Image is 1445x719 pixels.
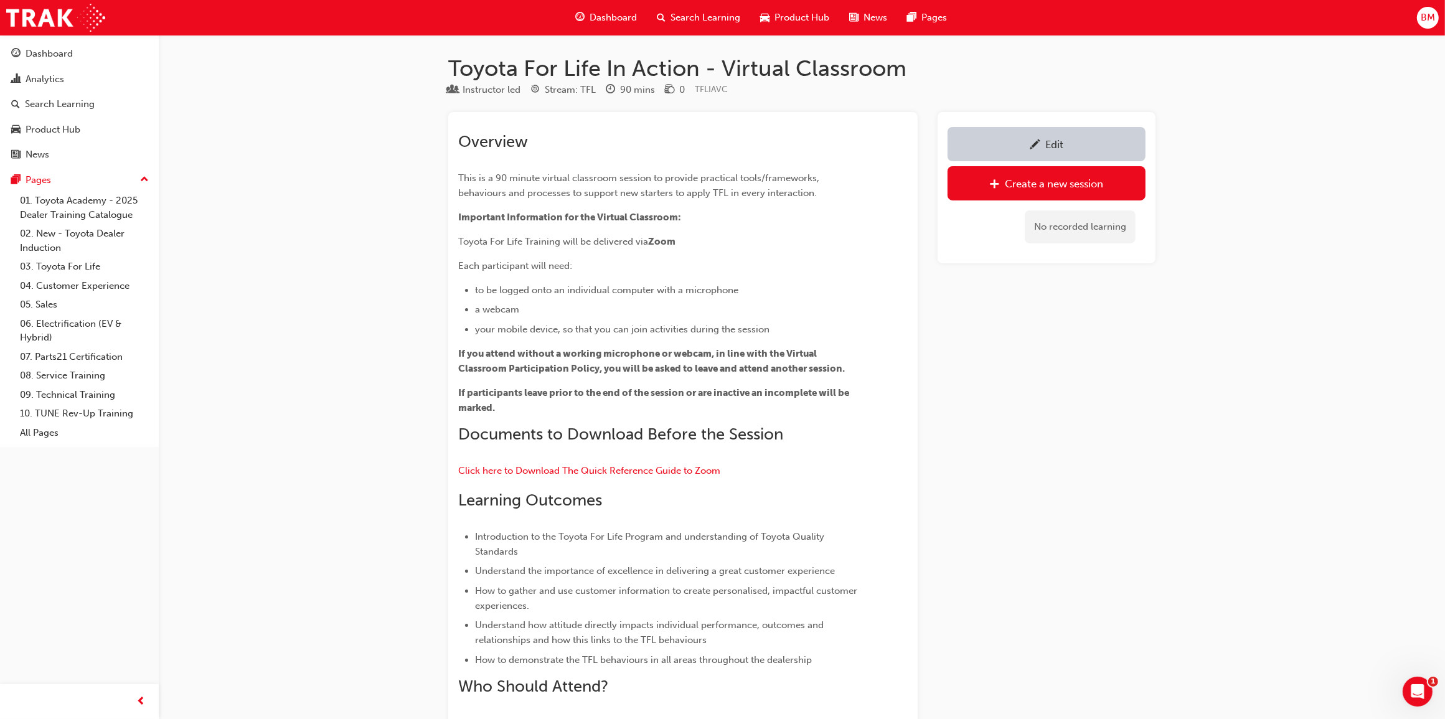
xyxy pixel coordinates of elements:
[1421,11,1435,25] span: BM
[647,5,750,31] a: search-iconSearch Learning
[665,82,685,98] div: Price
[5,40,154,169] button: DashboardAnalyticsSearch LearningProduct HubNews
[26,148,49,162] div: News
[1030,139,1040,152] span: pencil-icon
[1025,210,1136,243] div: No recorded learning
[606,82,655,98] div: Duration
[26,72,64,87] div: Analytics
[448,85,458,96] span: learningResourceType_INSTRUCTOR_LED-icon
[897,5,957,31] a: pages-iconPages
[475,619,826,646] span: Understand how attitude directly impacts individual performance, outcomes and relationships and h...
[695,84,728,95] span: Learning resource code
[5,143,154,166] a: News
[15,404,154,423] a: 10. TUNE Rev-Up Training
[530,82,596,98] div: Stream
[665,85,674,96] span: money-icon
[5,118,154,141] a: Product Hub
[921,11,947,25] span: Pages
[458,260,572,271] span: Each participant will need:
[575,10,585,26] span: guage-icon
[15,347,154,367] a: 07. Parts21 Certification
[774,11,829,25] span: Product Hub
[475,531,827,557] span: Introduction to the Toyota For Life Program and understanding of Toyota Quality Standards
[1005,177,1104,190] div: Create a new session
[11,74,21,85] span: chart-icon
[907,10,916,26] span: pages-icon
[15,423,154,443] a: All Pages
[26,123,80,137] div: Product Hub
[1428,677,1438,687] span: 1
[458,212,681,223] span: Important Information for the Virtual Classroom:
[1045,138,1063,151] div: Edit
[545,83,596,97] div: Stream: TFL
[448,55,1156,82] h1: Toyota For Life In Action - Virtual Classroom
[26,47,73,61] div: Dashboard
[5,42,154,65] a: Dashboard
[760,10,770,26] span: car-icon
[15,314,154,347] a: 06. Electrification (EV & Hybrid)
[475,585,860,611] span: How to gather and use customer information to create personalised, impactful customer experiences.
[458,132,528,151] span: Overview
[657,10,666,26] span: search-icon
[15,224,154,257] a: 02. New - Toyota Dealer Induction
[475,565,835,576] span: Understand the importance of excellence in delivering a great customer experience
[137,694,146,710] span: prev-icon
[463,83,520,97] div: Instructor led
[849,10,859,26] span: news-icon
[11,125,21,136] span: car-icon
[5,68,154,91] a: Analytics
[458,236,648,247] span: Toyota For Life Training will be delivered via
[606,85,615,96] span: clock-icon
[671,11,740,25] span: Search Learning
[5,169,154,192] button: Pages
[458,172,822,199] span: This is a 90 minute virtual classroom session to provide practical tools/frameworks, behaviours a...
[458,348,845,374] span: If you attend without a working microphone or webcam, in line with the Virtual Classroom Particip...
[6,4,105,32] img: Trak
[648,236,675,247] span: Zoom
[15,366,154,385] a: 08. Service Training
[475,654,812,665] span: How to demonstrate the TFL behaviours in all areas throughout the dealership
[990,179,1000,191] span: plus-icon
[475,324,770,335] span: your mobile device, so that you can join activities during the session
[11,49,21,60] span: guage-icon
[475,304,519,315] span: a webcam
[458,491,602,510] span: Learning Outcomes
[11,99,20,110] span: search-icon
[620,83,655,97] div: 90 mins
[25,97,95,111] div: Search Learning
[948,127,1146,161] a: Edit
[15,191,154,224] a: 01. Toyota Academy - 2025 Dealer Training Catalogue
[864,11,887,25] span: News
[839,5,897,31] a: news-iconNews
[140,172,149,188] span: up-icon
[458,425,783,444] span: Documents to Download Before the Session
[448,82,520,98] div: Type
[475,284,738,296] span: to be logged onto an individual computer with a microphone
[458,677,608,696] span: Who Should Attend?
[15,295,154,314] a: 05. Sales
[458,465,720,476] a: Click here to Download The Quick Reference Guide to Zoom
[590,11,637,25] span: Dashboard
[26,173,51,187] div: Pages
[1403,677,1433,707] iframe: Intercom live chat
[15,385,154,405] a: 09. Technical Training
[750,5,839,31] a: car-iconProduct Hub
[458,387,851,413] span: If participants leave prior to the end of the session or are inactive an incomplete will be marked.
[530,85,540,96] span: target-icon
[565,5,647,31] a: guage-iconDashboard
[1417,7,1439,29] button: BM
[679,83,685,97] div: 0
[11,149,21,161] span: news-icon
[5,93,154,116] a: Search Learning
[15,276,154,296] a: 04. Customer Experience
[11,175,21,186] span: pages-icon
[948,166,1146,200] a: Create a new session
[15,257,154,276] a: 03. Toyota For Life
